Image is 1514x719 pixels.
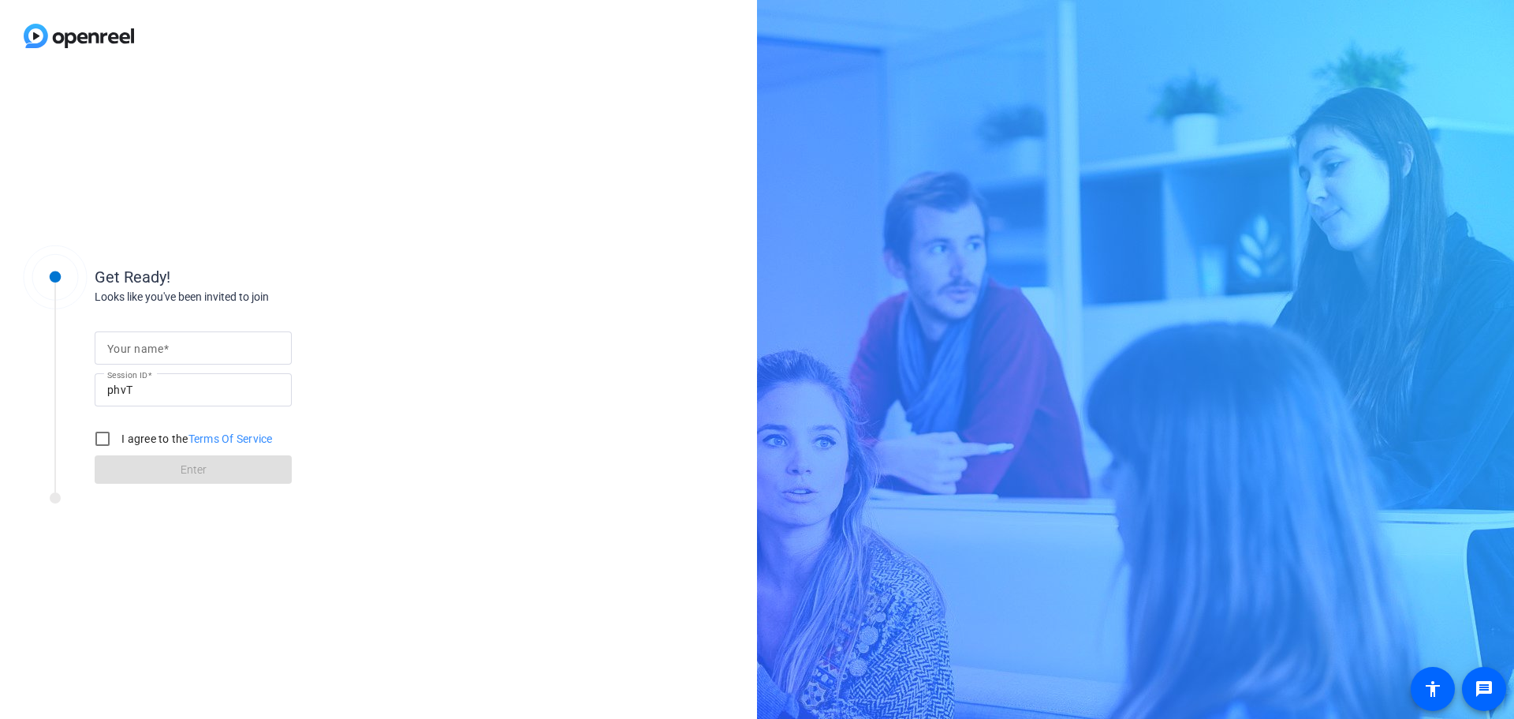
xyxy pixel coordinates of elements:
[95,265,410,289] div: Get Ready!
[107,343,163,355] mat-label: Your name
[1475,680,1493,698] mat-icon: message
[118,431,273,447] label: I agree to the
[188,433,273,445] a: Terms Of Service
[95,289,410,305] div: Looks like you've been invited to join
[107,370,147,380] mat-label: Session ID
[1423,680,1442,698] mat-icon: accessibility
